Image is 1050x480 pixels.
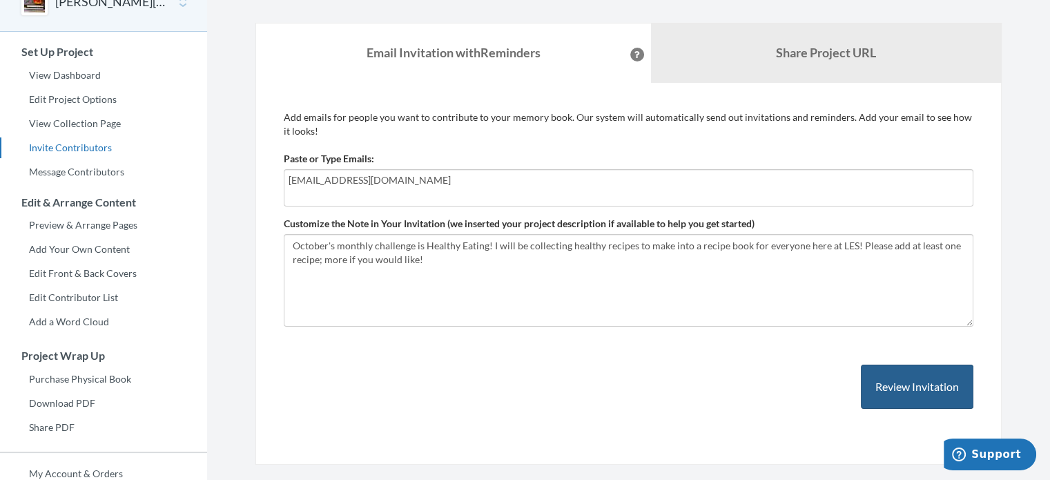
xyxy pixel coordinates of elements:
strong: Email Invitation with Reminders [367,45,541,60]
input: Add contributor email(s) here... [289,173,969,188]
textarea: October's monthly challenge is Healthy Eating! I will be collecting healthy recipes to make into ... [284,234,973,327]
h3: Project Wrap Up [1,349,207,362]
button: Review Invitation [861,365,973,410]
h3: Set Up Project [1,46,207,58]
label: Customize the Note in Your Invitation (we inserted your project description if available to help ... [284,217,755,231]
p: Add emails for people you want to contribute to your memory book. Our system will automatically s... [284,111,973,138]
h3: Edit & Arrange Content [1,196,207,209]
label: Paste or Type Emails: [284,152,374,166]
iframe: Opens a widget where you can chat to one of our agents [944,439,1036,473]
b: Share Project URL [776,45,876,60]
